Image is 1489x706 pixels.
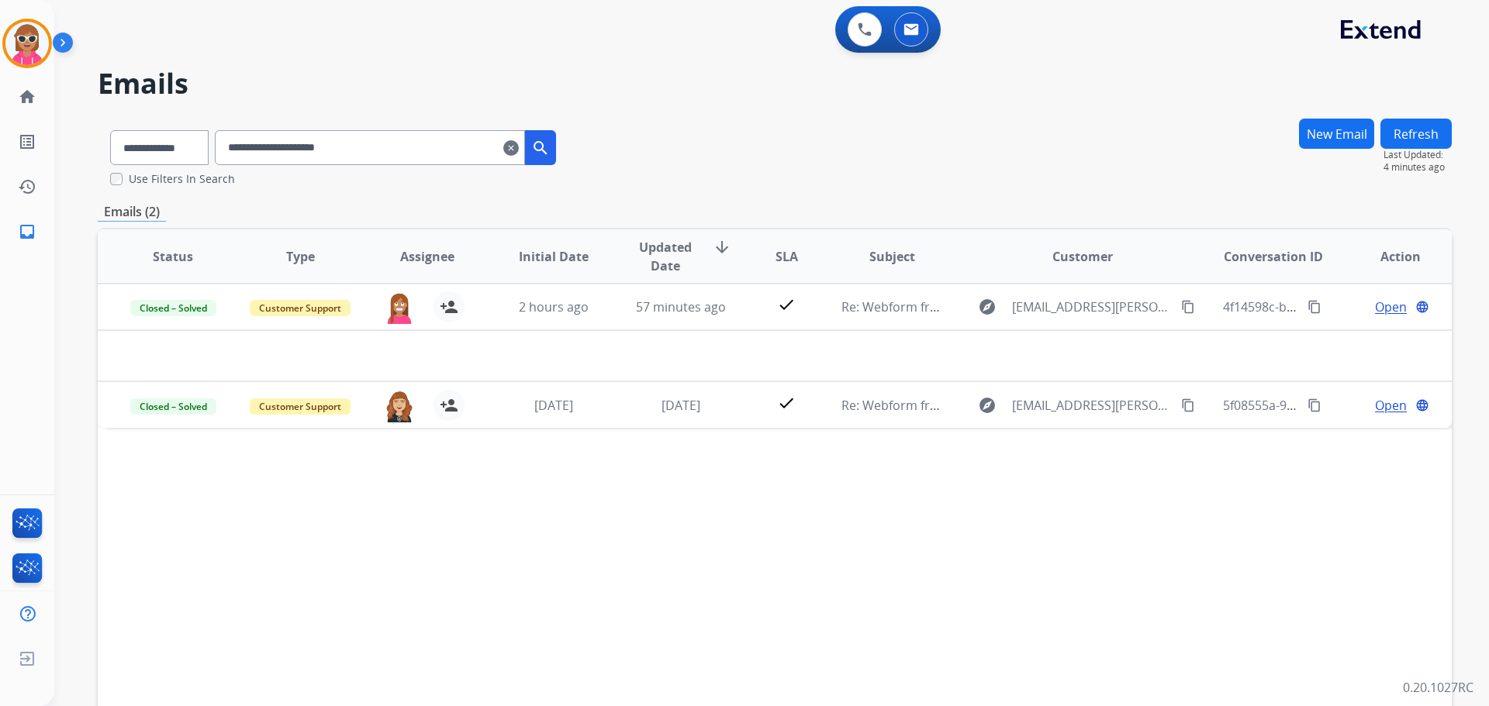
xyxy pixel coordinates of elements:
[1403,678,1473,697] p: 0.20.1027RC
[1223,298,1459,315] span: 4f14598c-b1ba-4b52-b1ca-cd08ec48acee
[1375,298,1407,316] span: Open
[1012,298,1172,316] span: [EMAIL_ADDRESS][PERSON_NAME][DOMAIN_NAME]
[534,397,573,414] span: [DATE]
[1308,398,1321,412] mat-icon: content_copy
[1375,396,1407,415] span: Open
[1415,398,1429,412] mat-icon: language
[384,390,415,422] img: agent-avatar
[531,139,550,157] mat-icon: search
[841,298,1406,315] span: Re: Webform from [PERSON_NAME][EMAIL_ADDRESS][PERSON_NAME][DOMAIN_NAME] on [DATE]
[1299,119,1374,149] button: New Email
[841,397,1406,414] span: Re: Webform from [PERSON_NAME][EMAIL_ADDRESS][PERSON_NAME][DOMAIN_NAME] on [DATE]
[1380,119,1452,149] button: Refresh
[98,68,1452,99] h2: Emails
[130,300,216,316] span: Closed – Solved
[18,177,36,196] mat-icon: history
[440,298,458,316] mat-icon: person_add
[1384,149,1452,161] span: Last Updated:
[18,222,36,241] mat-icon: inbox
[978,298,997,316] mat-icon: explore
[777,394,796,412] mat-icon: check
[130,398,216,415] span: Closed – Solved
[1384,161,1452,174] span: 4 minutes ago
[1325,229,1452,284] th: Action
[503,139,519,157] mat-icon: clear
[98,202,166,222] p: Emails (2)
[519,247,589,266] span: Initial Date
[5,22,49,65] img: avatar
[440,396,458,415] mat-icon: person_add
[777,295,796,314] mat-icon: check
[1223,397,1454,414] span: 5f08555a-90ff-4bae-9cbc-375319aa41ba
[519,298,589,315] span: 2 hours ago
[153,247,193,266] span: Status
[978,396,997,415] mat-icon: explore
[662,397,700,414] span: [DATE]
[250,398,351,415] span: Customer Support
[1012,396,1172,415] span: [EMAIL_ADDRESS][PERSON_NAME][DOMAIN_NAME]
[384,291,415,324] img: agent-avatar
[18,88,36,106] mat-icon: home
[713,238,731,257] mat-icon: arrow_downward
[129,171,235,187] label: Use Filters In Search
[1224,247,1323,266] span: Conversation ID
[636,298,726,315] span: 57 minutes ago
[869,247,915,266] span: Subject
[250,300,351,316] span: Customer Support
[776,247,798,266] span: SLA
[400,247,454,266] span: Assignee
[18,133,36,151] mat-icon: list_alt
[286,247,315,266] span: Type
[1181,300,1195,314] mat-icon: content_copy
[1052,247,1113,266] span: Customer
[1308,300,1321,314] mat-icon: content_copy
[1415,300,1429,314] mat-icon: language
[630,238,701,275] span: Updated Date
[1181,398,1195,412] mat-icon: content_copy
